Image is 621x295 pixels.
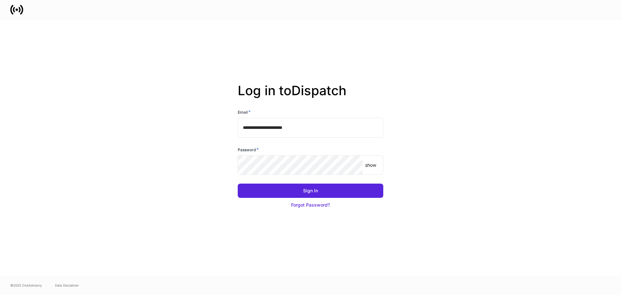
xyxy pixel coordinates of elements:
h6: Email [238,109,251,115]
a: Data Disclaimer [55,283,79,288]
div: Forgot Password? [291,202,330,208]
span: © 2025 OneAdvisory [10,283,42,288]
p: show [365,162,376,168]
button: Sign In [238,184,383,198]
button: Forgot Password? [238,198,383,212]
h2: Log in to Dispatch [238,83,383,109]
h6: Password [238,146,259,153]
div: Sign In [303,187,318,194]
